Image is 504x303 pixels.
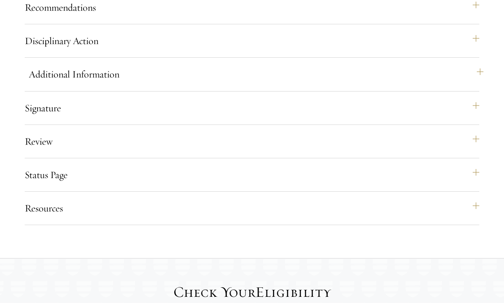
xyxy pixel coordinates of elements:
button: Additional Information [29,64,483,84]
button: Review [25,132,479,151]
button: Resources [25,198,479,218]
button: Status Page [25,165,479,185]
button: Disciplinary Action [25,31,479,51]
h2: Check Your Eligibility [110,283,394,301]
button: Signature [25,98,479,118]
